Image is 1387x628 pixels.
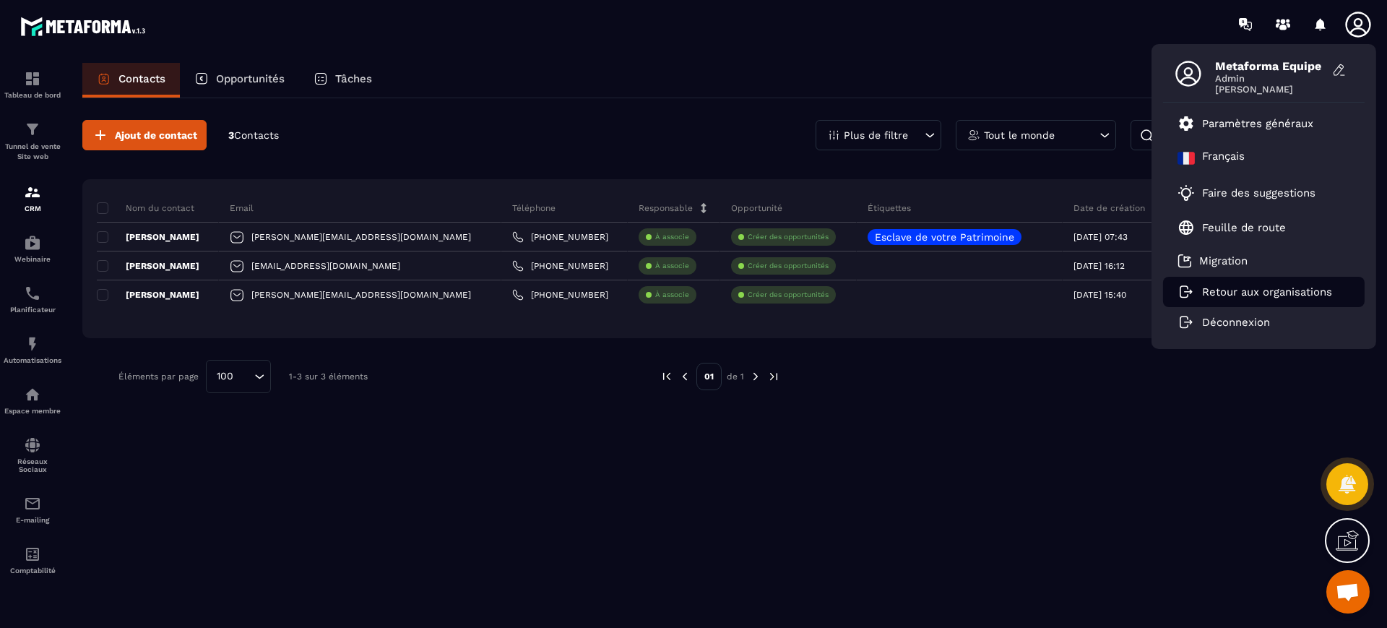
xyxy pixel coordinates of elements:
[1202,150,1245,167] p: Français
[727,371,744,382] p: de 1
[4,173,61,223] a: formationformationCRM
[118,371,199,382] p: Éléments par page
[696,363,722,390] p: 01
[4,407,61,415] p: Espace membre
[844,130,908,140] p: Plus de filtre
[228,129,279,142] p: 3
[1178,219,1286,236] a: Feuille de route
[4,91,61,99] p: Tableau de bord
[1202,316,1270,329] p: Déconnexion
[4,59,61,110] a: formationformationTableau de bord
[1073,202,1145,214] p: Date de création
[4,375,61,426] a: automationsautomationsEspace membre
[512,231,608,243] a: [PHONE_NUMBER]
[512,260,608,272] a: [PHONE_NUMBER]
[1202,117,1313,130] p: Paramètres généraux
[238,369,251,384] input: Search for option
[4,324,61,375] a: automationsautomationsAutomatisations
[1178,184,1332,202] a: Faire des suggestions
[212,369,238,384] span: 100
[731,202,782,214] p: Opportunité
[24,436,41,454] img: social-network
[97,202,194,214] p: Nom du contact
[4,142,61,162] p: Tunnel de vente Site web
[4,306,61,314] p: Planificateur
[24,495,41,512] img: email
[4,356,61,364] p: Automatisations
[1202,186,1315,199] p: Faire des suggestions
[655,261,689,271] p: À associe
[234,129,279,141] span: Contacts
[4,110,61,173] a: formationformationTunnel de vente Site web
[1202,285,1332,298] p: Retour aux organisations
[1073,232,1128,242] p: [DATE] 07:43
[984,130,1055,140] p: Tout le monde
[767,370,780,383] img: next
[4,205,61,212] p: CRM
[4,274,61,324] a: schedulerschedulerPlanificateur
[97,260,199,272] p: [PERSON_NAME]
[230,202,254,214] p: Email
[1073,290,1126,300] p: [DATE] 15:40
[748,232,829,242] p: Créer des opportunités
[24,335,41,353] img: automations
[748,261,829,271] p: Créer des opportunités
[655,232,689,242] p: À associe
[1178,254,1248,268] a: Migration
[1326,570,1370,614] div: Ouvrir le chat
[655,290,689,300] p: À associe
[1178,285,1332,298] a: Retour aux organisations
[1215,84,1323,95] span: [PERSON_NAME]
[639,202,693,214] p: Responsable
[24,121,41,138] img: formation
[24,70,41,87] img: formation
[660,370,673,383] img: prev
[299,63,386,98] a: Tâches
[512,289,608,301] a: [PHONE_NUMBER]
[206,360,271,393] div: Search for option
[4,535,61,585] a: accountantaccountantComptabilité
[1178,115,1313,132] a: Paramètres généraux
[289,371,368,382] p: 1-3 sur 3 éléments
[1215,59,1323,73] span: Metaforma Equipe
[1215,73,1323,84] span: Admin
[4,516,61,524] p: E-mailing
[24,234,41,251] img: automations
[4,567,61,575] p: Comptabilité
[868,202,911,214] p: Étiquettes
[4,484,61,535] a: emailemailE-mailing
[335,72,372,85] p: Tâches
[24,546,41,563] img: accountant
[875,232,1014,242] p: Esclave de votre Patrimoine
[82,120,207,150] button: Ajout de contact
[1073,261,1125,271] p: [DATE] 16:12
[4,223,61,274] a: automationsautomationsWebinaire
[1199,254,1248,267] p: Migration
[24,184,41,201] img: formation
[82,63,180,98] a: Contacts
[512,202,556,214] p: Téléphone
[24,386,41,403] img: automations
[118,72,165,85] p: Contacts
[97,289,199,301] p: [PERSON_NAME]
[20,13,150,40] img: logo
[748,290,829,300] p: Créer des opportunités
[115,128,197,142] span: Ajout de contact
[24,285,41,302] img: scheduler
[4,255,61,263] p: Webinaire
[1202,221,1286,234] p: Feuille de route
[678,370,691,383] img: prev
[4,426,61,484] a: social-networksocial-networkRéseaux Sociaux
[216,72,285,85] p: Opportunités
[97,231,199,243] p: [PERSON_NAME]
[4,457,61,473] p: Réseaux Sociaux
[749,370,762,383] img: next
[180,63,299,98] a: Opportunités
